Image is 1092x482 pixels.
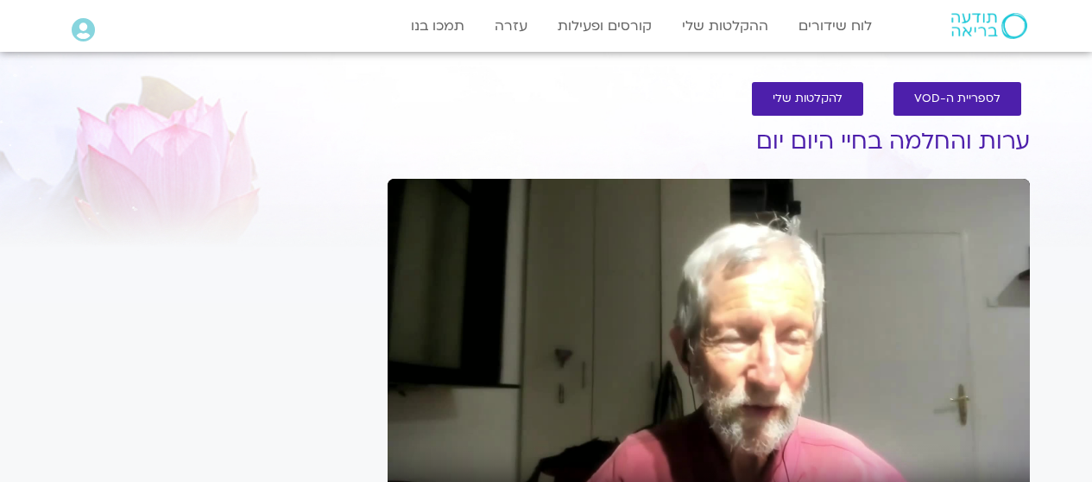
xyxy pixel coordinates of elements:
[549,10,660,42] a: קורסים ופעילות
[388,129,1030,155] h1: ערות והחלמה בחיי היום יום
[773,92,843,105] span: להקלטות שלי
[752,82,863,116] a: להקלטות שלי
[790,10,881,42] a: לוח שידורים
[893,82,1021,116] a: לספריית ה-VOD
[486,10,536,42] a: עזרה
[914,92,1000,105] span: לספריית ה-VOD
[673,10,777,42] a: ההקלטות שלי
[951,13,1027,39] img: תודעה בריאה
[402,10,473,42] a: תמכו בנו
